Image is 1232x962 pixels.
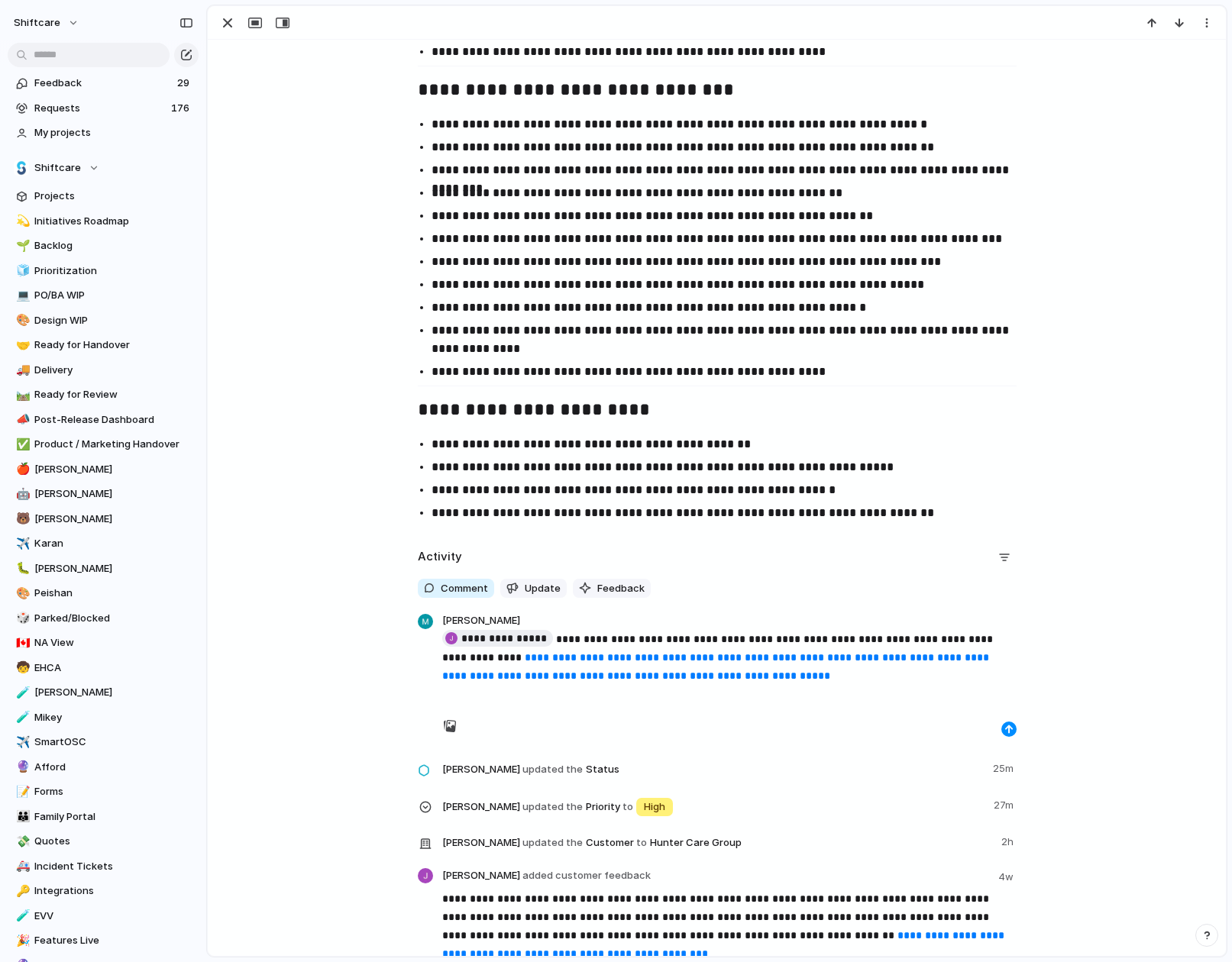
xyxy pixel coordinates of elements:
[8,284,199,307] a: 💻PO/BA WIP
[34,387,193,402] span: Ready for Review
[16,833,27,851] div: 💸
[994,795,1017,813] span: 27m
[636,835,647,851] span: to
[8,309,199,332] div: 🎨Design WIP
[8,880,199,902] a: 🔑Integrations
[7,11,87,35] button: shiftcare
[14,586,29,601] button: 🎨
[8,582,199,605] a: 🎨Peishan
[14,883,29,899] button: 🔑
[8,185,199,208] a: Projects
[34,635,193,650] span: NA View
[14,462,29,477] button: 🍎
[16,386,27,404] div: 🛤️
[16,436,27,454] div: ✅
[14,710,29,725] button: 🧪
[16,857,27,875] div: 🚑
[14,412,29,428] button: 📣
[8,234,199,257] div: 🌱Backlog
[14,337,29,353] button: 🤝
[34,660,193,676] span: EHCA
[573,579,651,599] button: Feedback
[441,581,488,596] span: Comment
[8,780,199,803] div: 📝Forms
[8,731,199,754] a: ✈️SmartOSC
[8,557,199,580] div: 🐛[PERSON_NAME]
[14,313,29,328] button: 🎨
[14,660,29,676] button: 🧒
[16,237,27,255] div: 🌱
[14,611,29,626] button: 🎲
[8,756,199,779] a: 🔮Afford
[8,830,199,853] div: 💸Quotes
[16,560,27,577] div: 🐛
[34,784,193,799] span: Forms
[34,288,193,303] span: PO/BA WIP
[8,72,199,95] a: Feedback29
[14,859,29,874] button: 🚑
[14,834,29,849] button: 💸
[16,535,27,553] div: ✈️
[8,210,199,233] a: 💫Initiatives Roadmap
[14,809,29,825] button: 👪
[8,383,199,406] div: 🛤️Ready for Review
[418,579,494,599] button: Comment
[8,458,199,481] a: 🍎[PERSON_NAME]
[14,561,29,576] button: 🐛
[34,313,193,328] span: Design WIP
[34,734,193,750] span: SmartOSC
[442,613,520,630] span: [PERSON_NAME]
[8,855,199,878] div: 🚑Incident Tickets
[34,125,193,140] span: My projects
[442,762,520,777] span: [PERSON_NAME]
[8,359,199,382] a: 🚚Delivery
[34,363,193,378] span: Delivery
[34,238,193,253] span: Backlog
[14,734,29,750] button: ✈️
[14,512,29,527] button: 🐻
[8,657,199,680] a: 🧒EHCA
[34,512,193,527] span: [PERSON_NAME]
[442,835,520,851] span: [PERSON_NAME]
[16,758,27,776] div: 🔮
[500,579,567,599] button: Update
[34,214,193,229] span: Initiatives Roadmap
[16,585,27,602] div: 🎨
[8,508,199,531] a: 🐻[PERSON_NAME]
[34,101,167,116] span: Requests
[597,581,645,596] span: Feedback
[14,685,29,700] button: 🧪
[171,101,192,116] span: 176
[16,709,27,726] div: 🧪
[34,611,193,626] span: Parked/Blocked
[16,883,27,900] div: 🔑
[34,685,193,700] span: [PERSON_NAME]
[522,835,583,851] span: updated the
[8,483,199,505] a: 🤖[PERSON_NAME]
[34,933,193,948] span: Features Live
[16,609,27,627] div: 🎲
[16,486,27,503] div: 🤖
[16,659,27,676] div: 🧒
[14,387,29,402] button: 🛤️
[14,909,29,924] button: 🧪
[16,262,27,279] div: 🧊
[16,460,27,478] div: 🍎
[8,607,199,630] a: 🎲Parked/Blocked
[418,548,462,566] h2: Activity
[442,868,651,883] span: [PERSON_NAME]
[16,808,27,825] div: 👪
[8,805,199,828] div: 👪Family Portal
[8,706,199,729] div: 🧪Mikey
[34,263,193,279] span: Prioritization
